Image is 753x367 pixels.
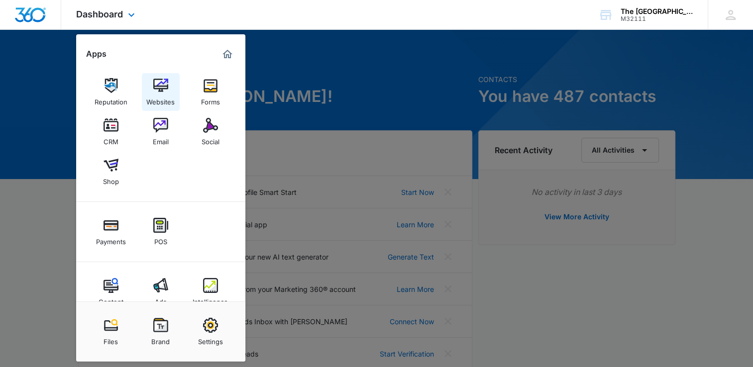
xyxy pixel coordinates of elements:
a: Social [192,113,229,151]
a: CRM [92,113,130,151]
div: Settings [198,333,223,346]
div: Files [104,333,118,346]
a: Brand [142,313,180,351]
div: Email [153,133,169,146]
a: Content [92,273,130,311]
div: account name [621,7,693,15]
a: Email [142,113,180,151]
a: Payments [92,213,130,251]
div: Websites [146,93,175,106]
div: account id [621,15,693,22]
a: Shop [92,153,130,190]
h2: Apps [86,49,107,59]
a: POS [142,213,180,251]
div: Intelligence [193,293,228,306]
div: Brand [151,333,170,346]
a: Reputation [92,73,130,111]
div: Social [202,133,219,146]
span: Dashboard [76,9,123,19]
div: CRM [104,133,118,146]
a: Forms [192,73,229,111]
a: Intelligence [192,273,229,311]
div: Forms [201,93,220,106]
a: Ads [142,273,180,311]
div: Reputation [95,93,127,106]
a: Settings [192,313,229,351]
div: Payments [96,233,126,246]
a: Websites [142,73,180,111]
div: Ads [155,293,167,306]
div: Shop [103,173,119,185]
a: Files [92,313,130,351]
div: Content [99,293,123,306]
a: Marketing 360® Dashboard [219,46,235,62]
div: POS [154,233,167,246]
